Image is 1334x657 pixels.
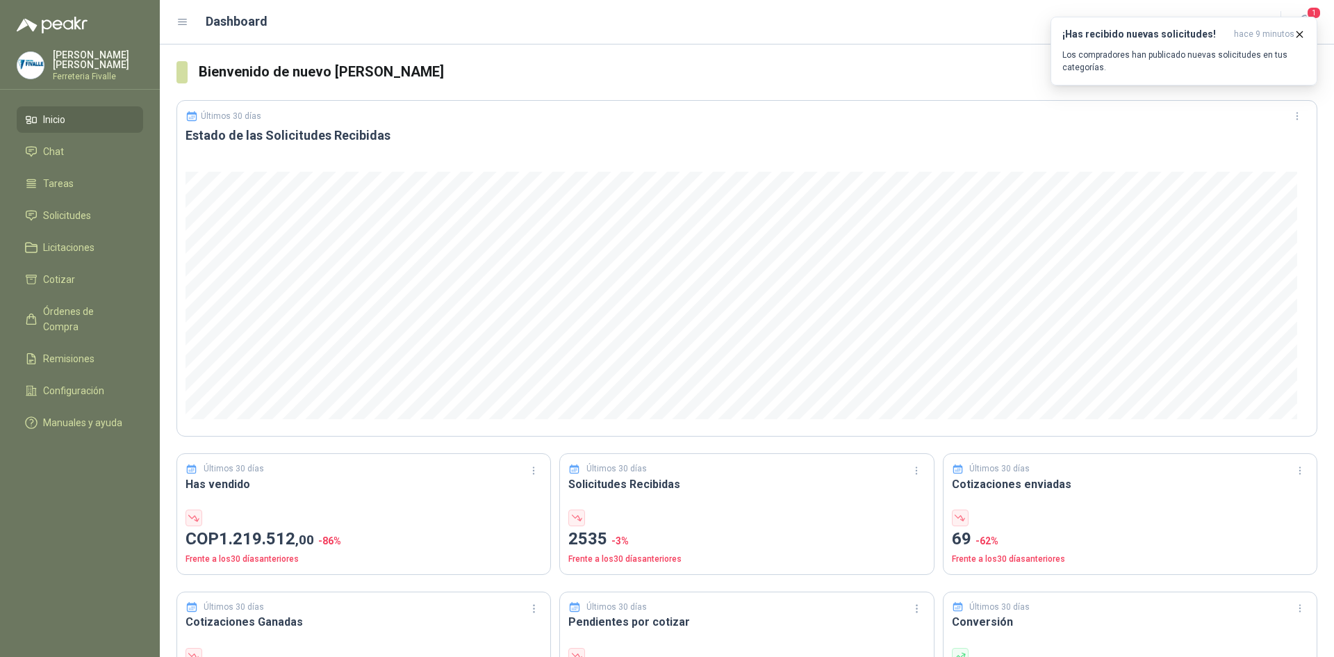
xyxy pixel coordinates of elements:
[206,12,267,31] h1: Dashboard
[43,304,130,334] span: Órdenes de Compra
[952,553,1308,566] p: Frente a los 30 días anteriores
[43,144,64,159] span: Chat
[969,462,1030,476] p: Últimos 30 días
[17,234,143,261] a: Licitaciones
[43,415,122,430] span: Manuales y ayuda
[318,535,341,546] span: -86 %
[43,208,91,223] span: Solicitudes
[53,50,143,70] p: [PERSON_NAME] [PERSON_NAME]
[568,526,925,553] p: 2535
[568,476,925,493] h3: Solicitudes Recibidas
[586,601,647,614] p: Últimos 30 días
[186,526,542,553] p: COP
[1234,29,1294,40] span: hace 9 minutos
[17,170,143,197] a: Tareas
[17,346,143,372] a: Remisiones
[1062,29,1228,40] h3: ¡Has recibido nuevas solicitudes!
[1051,17,1317,86] button: ¡Has recibido nuevas solicitudes!hace 9 minutos Los compradores han publicado nuevas solicitudes ...
[952,526,1308,553] p: 69
[17,409,143,436] a: Manuales y ayuda
[186,476,542,493] h3: Has vendido
[43,176,74,191] span: Tareas
[53,72,143,81] p: Ferreteria Fivalle
[295,532,314,548] span: ,00
[204,601,264,614] p: Últimos 30 días
[17,17,88,33] img: Logo peakr
[43,272,75,287] span: Cotizar
[17,202,143,229] a: Solicitudes
[17,138,143,165] a: Chat
[199,61,1317,83] h3: Bienvenido de nuevo [PERSON_NAME]
[952,613,1308,631] h3: Conversión
[17,266,143,293] a: Cotizar
[17,106,143,133] a: Inicio
[975,535,998,546] span: -62 %
[611,535,629,546] span: -3 %
[568,613,925,631] h3: Pendientes por cotizar
[43,383,104,398] span: Configuración
[43,112,65,127] span: Inicio
[1062,49,1306,74] p: Los compradores han publicado nuevas solicitudes en tus categorías.
[186,553,542,566] p: Frente a los 30 días anteriores
[969,601,1030,614] p: Últimos 30 días
[568,553,925,566] p: Frente a los 30 días anteriores
[1306,6,1321,19] span: 1
[17,298,143,340] a: Órdenes de Compra
[17,52,44,79] img: Company Logo
[1292,10,1317,35] button: 1
[204,462,264,476] p: Últimos 30 días
[186,127,1308,144] h3: Estado de las Solicitudes Recibidas
[201,111,261,121] p: Últimos 30 días
[17,378,143,404] a: Configuración
[186,613,542,631] h3: Cotizaciones Ganadas
[43,351,94,366] span: Remisiones
[219,529,314,549] span: 1.219.512
[43,240,94,255] span: Licitaciones
[952,476,1308,493] h3: Cotizaciones enviadas
[586,462,647,476] p: Últimos 30 días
